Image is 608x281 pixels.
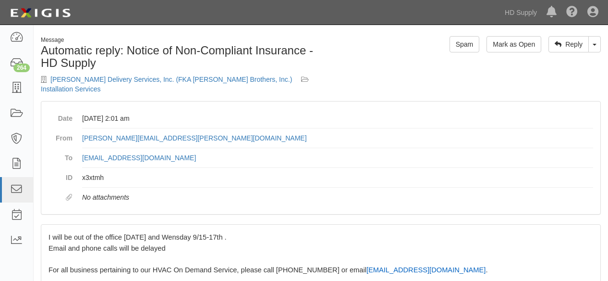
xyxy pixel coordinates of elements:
[41,36,314,44] div: Message
[82,109,593,128] dd: [DATE] 2:01 am
[548,36,589,52] a: Reply
[50,76,292,83] a: [PERSON_NAME] Delivery Services, Inc. (FKA [PERSON_NAME] Brothers, Inc.)
[49,168,73,182] dt: ID
[82,154,196,162] a: [EMAIL_ADDRESS][DOMAIN_NAME]
[41,44,314,70] h1: Automatic reply: Notice of Non-Compliant Insurance - HD Supply
[486,36,541,52] a: Mark as Open
[82,134,307,142] a: [PERSON_NAME][EMAIL_ADDRESS][PERSON_NAME][DOMAIN_NAME]
[7,4,73,22] img: logo-5460c22ac91f19d4615b14bd174203de0afe785f0fc80cf4dbbc73dc1793850b.png
[66,194,73,201] i: Attachments
[49,148,73,163] dt: To
[500,3,542,22] a: HD Supply
[49,109,73,123] dt: Date
[41,85,101,93] a: Installation Services
[49,128,73,143] dt: From
[49,244,166,252] span: Email and phone calls will be delayed
[13,64,30,72] div: 264
[450,36,480,52] a: Spam
[82,193,129,201] em: No attachments
[366,266,486,274] a: [EMAIL_ADDRESS][DOMAIN_NAME]
[566,7,578,18] i: Help Center - Complianz
[82,168,593,188] dd: x3xtmh
[49,233,227,241] span: I will be out of the office [DATE] and Wensday 9/15-17th .
[49,266,487,274] span: For all business pertaining to our HVAC On Demand Service, please call [PHONE_NUMBER] or email .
